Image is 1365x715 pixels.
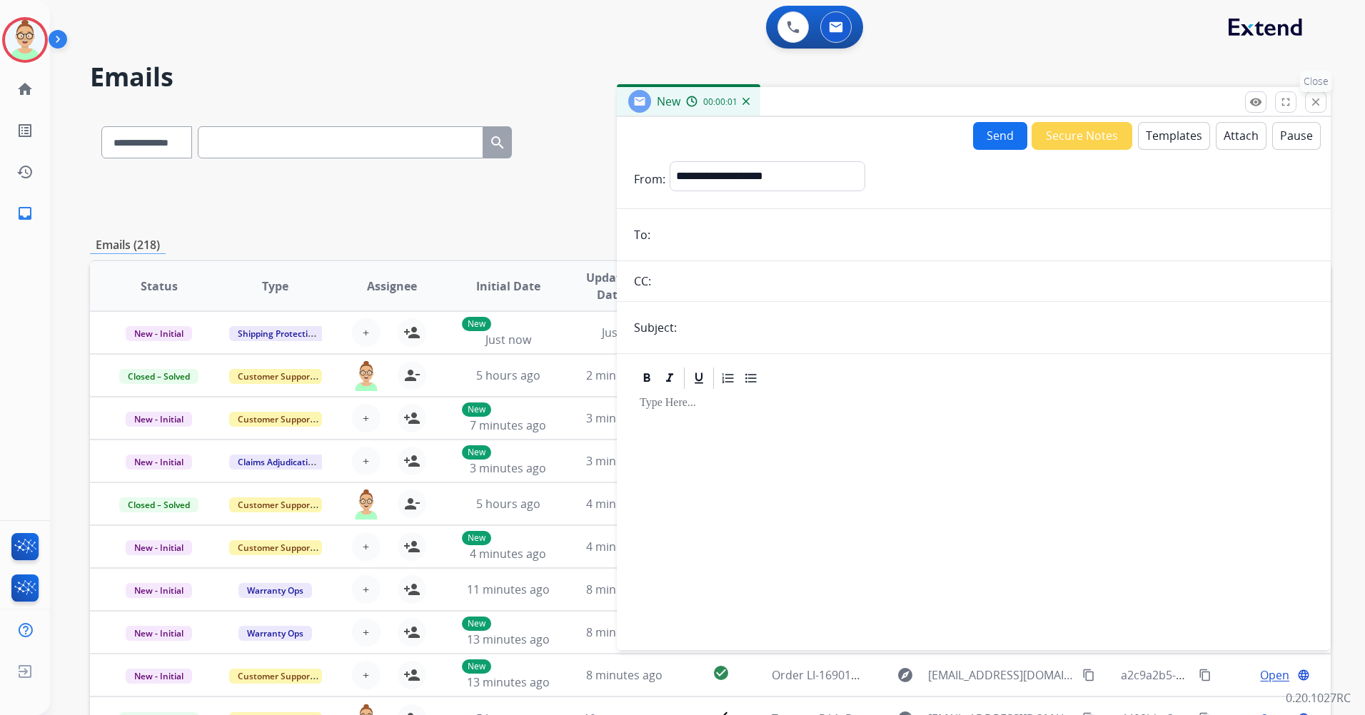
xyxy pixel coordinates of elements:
button: Attach [1216,122,1266,150]
p: To: [634,226,650,243]
span: 00:00:01 [703,96,737,108]
mat-icon: home [16,81,34,98]
span: 3 minutes ago [586,453,663,469]
span: Customer Support [229,540,322,555]
span: New - Initial [126,455,192,470]
span: Customer Support [229,497,322,512]
span: Customer Support [229,412,322,427]
mat-icon: person_add [403,452,420,470]
span: Closed – Solved [119,497,198,512]
div: Bold [636,367,658,389]
mat-icon: inbox [16,205,34,222]
p: New [462,402,491,417]
span: Customer Support [229,369,322,384]
div: Italic [659,367,680,389]
mat-icon: fullscreen [1279,96,1292,108]
span: New - Initial [126,412,192,427]
span: Closed – Solved [119,369,198,384]
span: 8 minutes ago [586,582,663,597]
span: + [363,538,369,555]
button: Close [1305,91,1326,113]
h2: Emails [90,63,1331,91]
span: 4 minutes ago [470,546,546,562]
button: Templates [1138,122,1210,150]
span: 3 minutes ago [470,460,546,476]
span: + [363,324,369,341]
span: + [363,410,369,427]
button: + [352,661,381,689]
span: + [363,581,369,598]
img: agent-avatar [352,361,381,391]
span: New [657,93,680,109]
p: From: [634,171,665,188]
button: Secure Notes [1032,122,1132,150]
button: Send [973,122,1027,150]
span: a2c9a2b5-10ce-4e07-93cd-3987bb6de05b [1121,667,1343,683]
span: Just now [602,325,648,340]
mat-icon: person_add [403,538,420,555]
mat-icon: person_add [403,410,420,427]
p: Emails (218) [90,236,166,254]
mat-icon: check_circle [712,664,730,681]
p: New [462,659,491,674]
img: avatar [5,20,45,60]
span: New - Initial [126,583,192,598]
p: New [462,317,491,331]
mat-icon: explore [897,666,914,684]
div: Ordered List [717,367,739,389]
button: + [352,575,381,604]
span: Order LI-169014 – Request for Guidance on Extend Claim [772,667,1076,683]
span: Open [1260,666,1289,684]
mat-icon: content_copy [1199,669,1212,681]
span: 3 minutes ago [586,410,663,426]
span: New - Initial [126,540,192,555]
button: Pause [1272,122,1321,150]
span: 5 hours ago [476,496,540,512]
div: Underline [688,367,710,389]
span: + [363,452,369,470]
p: New [462,531,491,545]
mat-icon: search [489,134,506,151]
span: 13 minutes ago [467,674,550,690]
p: New [462,445,491,460]
span: 5 hours ago [476,367,540,383]
span: Customer Support [229,669,322,684]
span: Warranty Ops [238,583,312,598]
span: 8 minutes ago [586,624,663,640]
span: Initial Date [476,278,540,295]
button: + [352,618,381,646]
mat-icon: person_remove [403,367,420,384]
span: 7 minutes ago [470,417,546,433]
button: + [352,404,381,432]
mat-icon: person_add [403,581,420,598]
mat-icon: remove_red_eye [1249,96,1262,108]
mat-icon: content_copy [1082,669,1095,681]
mat-icon: list_alt [16,122,34,139]
span: Assignee [367,278,417,295]
span: + [363,666,369,684]
p: 0.20.1027RC [1286,689,1351,706]
p: Subject: [634,319,677,336]
button: + [352,447,381,475]
span: 4 minutes ago [586,496,663,512]
span: New - Initial [126,326,192,341]
mat-icon: person_remove [403,495,420,512]
span: 4 minutes ago [586,539,663,554]
span: 2 minutes ago [586,367,663,383]
img: agent-avatar [352,490,381,519]
mat-icon: person_add [403,666,420,684]
span: Status [141,278,178,295]
button: + [352,318,381,347]
span: 8 minutes ago [586,667,663,683]
span: + [363,624,369,641]
mat-icon: history [16,163,34,181]
p: CC: [634,273,651,290]
button: + [352,532,381,561]
span: Shipping Protection [229,326,327,341]
span: 11 minutes ago [467,582,550,597]
mat-icon: person_add [403,624,420,641]
span: Claims Adjudication [229,455,327,470]
span: Just now [485,332,531,348]
p: Close [1300,71,1332,92]
span: 13 minutes ago [467,632,550,647]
